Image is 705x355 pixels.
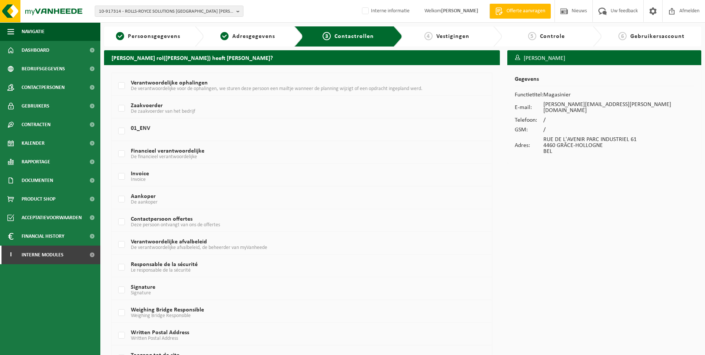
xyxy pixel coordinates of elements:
td: Functietitel: [515,90,543,100]
td: Magasinier [543,90,694,100]
span: I [7,246,14,264]
span: De aankoper [131,199,158,205]
span: 6 [618,32,627,40]
label: Invoice [117,171,455,182]
span: 3 [323,32,331,40]
td: / [543,125,694,135]
label: Interne informatie [360,6,410,17]
span: Contactrollen [334,33,374,39]
h3: [PERSON_NAME] [507,50,701,67]
label: 01_ENV [117,126,455,137]
span: Controle [540,33,565,39]
span: Bedrijfsgegevens [22,60,65,78]
span: Signature [131,290,151,296]
span: 10-917314 - ROLLS-ROYCE SOLUTIONS [GEOGRAPHIC_DATA] [PERSON_NAME]-HOLLOGNE [99,6,233,17]
span: Interne modules [22,246,64,264]
span: 2 [220,32,229,40]
td: / [543,115,694,125]
span: Le responsable de la sécurité [131,268,191,273]
label: Weighing Bridge Responsible [117,307,455,319]
span: 1 [116,32,124,40]
button: 10-917314 - ROLLS-ROYCE SOLUTIONS [GEOGRAPHIC_DATA] [PERSON_NAME]-HOLLOGNE [95,6,243,17]
span: Navigatie [22,22,45,41]
span: Contactpersonen [22,78,65,97]
span: Dashboard [22,41,49,60]
span: De zaakvoerder van het bedrijf [131,109,195,114]
td: [PERSON_NAME][EMAIL_ADDRESS][PERSON_NAME][DOMAIN_NAME] [543,100,694,115]
a: 2Adresgegevens [207,32,288,41]
span: De verantwoordelijke afvalbeleid, de beheerder van myVanheede [131,245,267,250]
span: Deze persoon ontvangt van ons de offertes [131,222,220,228]
span: Invoice [131,177,146,182]
h2: Gegevens [515,76,694,86]
span: De verantwoordelijke voor de ophalingen, we sturen deze persoon een mailtje wanneer de planning w... [131,86,423,92]
span: Rapportage [22,153,50,171]
span: Kalender [22,134,45,153]
a: Offerte aanvragen [489,4,551,19]
span: De financieel verantwoordelijke [131,154,197,160]
label: Verantwoordelijke afvalbeleid [117,239,455,250]
a: 1Persoonsgegevens [108,32,189,41]
td: Adres: [515,135,543,156]
span: Product Shop [22,190,55,208]
label: Signature [117,285,455,296]
span: Persoonsgegevens [128,33,180,39]
td: E-mail: [515,100,543,115]
label: Zaakvoerder [117,103,455,114]
label: Responsable de la sécurité [117,262,455,273]
td: RUE DE L'AVENIR PARC INDUSTRIEL 61 4460 GRÂCE-HOLLOGNE BEL [543,135,694,156]
span: Gebruikers [22,97,49,115]
label: Contactpersoon offertes [117,217,455,228]
span: Acceptatievoorwaarden [22,208,82,227]
span: Weighing Bridge Responsible [131,313,191,319]
span: Vestigingen [436,33,469,39]
label: Aankoper [117,194,455,205]
span: Contracten [22,115,51,134]
span: 5 [528,32,536,40]
span: Adresgegevens [232,33,275,39]
span: Documenten [22,171,53,190]
td: Telefoon: [515,115,543,125]
label: Financieel verantwoordelijke [117,148,455,160]
label: Verantwoordelijke ophalingen [117,80,455,92]
h2: [PERSON_NAME] rol([PERSON_NAME]) heeft [PERSON_NAME]? [104,50,500,65]
span: Offerte aanvragen [505,7,547,15]
span: 4 [424,32,433,40]
span: Written Postal Address [131,336,178,341]
span: Financial History [22,227,64,246]
td: GSM: [515,125,543,135]
strong: [PERSON_NAME] [441,8,478,14]
span: Gebruikersaccount [630,33,685,39]
label: Written Postal Address [117,330,455,341]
